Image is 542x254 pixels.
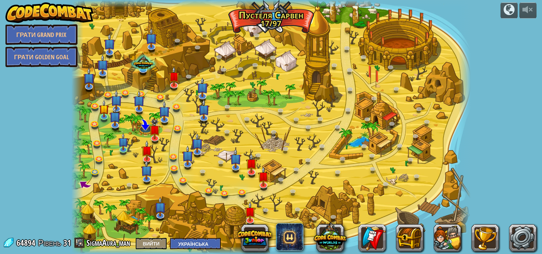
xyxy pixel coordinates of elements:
span: Рівень [38,237,61,249]
img: level-banner-unstarted.png [168,67,180,86]
img: level-banner-unstarted-subscriber.png [134,91,145,110]
span: 31 [63,237,71,248]
img: level-banner-unstarted-subscriber.png [182,146,193,165]
img: level-banner-unstarted-subscriber.png [155,197,166,216]
button: Вийти [136,238,167,249]
img: level-banner-unstarted-subscriber.png [97,55,108,74]
a: Грати Golden Goal [5,47,77,67]
img: level-banner-unstarted-subscriber.png [109,106,121,126]
a: SigmaAura_man [86,237,132,248]
img: level-banner-unstarted-subscriber.png [192,134,203,153]
button: Кампанії [501,2,518,18]
img: level-banner-unstarted-subscriber.png [118,133,128,151]
img: level-banner-unstarted-subscriber.png [198,99,209,118]
img: level-banner-started.png [99,100,109,117]
img: level-banner-unstarted-subscriber.png [141,161,153,180]
button: Налаштувати гучність [519,2,537,18]
img: level-banner-replayable.png [149,119,161,139]
img: CodeCombat - Learn how to code by playing a game [5,2,93,23]
img: level-banner-unstarted-subscriber.png [111,90,122,110]
span: 64894 [16,237,37,248]
img: level-banner-unstarted-subscriber.png [104,34,115,53]
img: level-banner-unstarted.png [245,202,256,221]
img: level-banner-unstarted.png [246,154,257,173]
a: Грати Grand Prix [5,24,77,45]
img: level-banner-unstarted-subscriber.png [197,78,208,97]
img: level-banner-unstarted-subscriber.png [83,68,95,87]
img: level-banner-unstarted-subscriber.png [159,101,170,120]
img: level-banner-unstarted.png [141,141,153,160]
img: level-banner-unstarted-subscriber.png [230,149,241,168]
img: level-banner-unstarted.png [258,167,269,186]
img: level-banner-unstarted-subscriber.png [146,28,157,47]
